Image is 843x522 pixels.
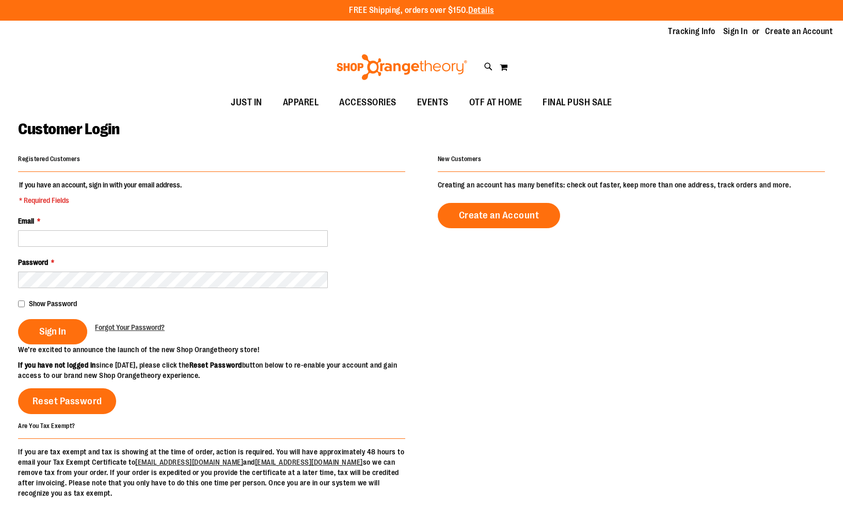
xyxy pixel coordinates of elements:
[18,422,75,430] strong: Are You Tax Exempt?
[18,361,96,369] strong: If you have not logged in
[231,91,262,114] span: JUST IN
[469,91,522,114] span: OTF AT HOME
[18,120,119,138] span: Customer Login
[255,458,363,466] a: [EMAIL_ADDRESS][DOMAIN_NAME]
[417,91,449,114] span: EVENTS
[339,91,396,114] span: ACCESSORIES
[18,180,183,205] legend: If you have an account, sign in with your email address.
[18,319,87,344] button: Sign In
[543,91,612,114] span: FINAL PUSH SALE
[18,360,422,381] p: since [DATE], please click the button below to re-enable your account and gain access to our bran...
[459,91,533,115] a: OTF AT HOME
[135,458,243,466] a: [EMAIL_ADDRESS][DOMAIN_NAME]
[438,180,825,190] p: Creating an account has many benefits: check out faster, keep more than one address, track orders...
[765,26,833,37] a: Create an Account
[18,447,405,498] p: If you are tax exempt and tax is showing at the time of order, action is required. You will have ...
[39,326,66,337] span: Sign In
[33,396,102,407] span: Reset Password
[407,91,459,115] a: EVENTS
[349,5,494,17] p: FREE Shipping, orders over $150.
[459,210,539,221] span: Create an Account
[95,323,165,331] span: Forgot Your Password?
[95,322,165,333] a: Forgot Your Password?
[18,258,48,266] span: Password
[18,344,422,355] p: We’re excited to announce the launch of the new Shop Orangetheory store!
[329,91,407,115] a: ACCESSORIES
[18,388,116,414] a: Reset Password
[438,155,482,163] strong: New Customers
[19,195,182,205] span: * Required Fields
[532,91,623,115] a: FINAL PUSH SALE
[29,299,77,308] span: Show Password
[335,54,469,80] img: Shop Orangetheory
[220,91,273,115] a: JUST IN
[438,203,561,228] a: Create an Account
[668,26,715,37] a: Tracking Info
[468,6,494,15] a: Details
[18,217,34,225] span: Email
[273,91,329,115] a: APPAREL
[283,91,319,114] span: APPAREL
[723,26,748,37] a: Sign In
[18,155,80,163] strong: Registered Customers
[189,361,242,369] strong: Reset Password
